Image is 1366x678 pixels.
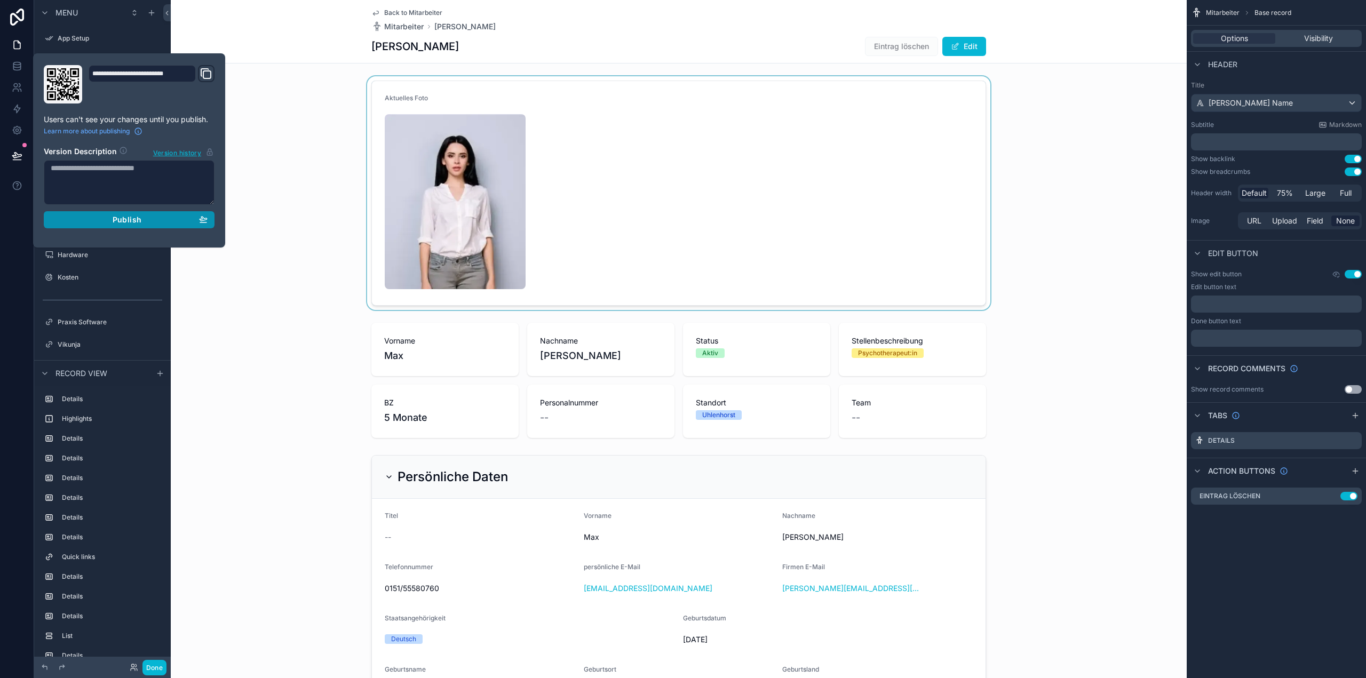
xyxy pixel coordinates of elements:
[62,434,160,443] label: Details
[44,146,117,158] h2: Version Description
[1329,121,1362,129] span: Markdown
[1208,248,1258,259] span: Edit button
[942,37,986,56] button: Edit
[1208,466,1275,476] span: Action buttons
[1319,121,1362,129] a: Markdown
[1272,216,1297,226] span: Upload
[44,127,142,135] a: Learn more about publishing
[1191,270,1242,278] label: Show edit button
[1208,436,1235,445] label: Details
[58,318,162,326] label: Praxis Software
[55,7,78,18] span: Menu
[1208,59,1237,70] span: Header
[1191,283,1236,291] label: Edit button text
[58,340,162,349] label: Vikunja
[1191,296,1362,313] div: scrollable content
[62,553,160,561] label: Quick links
[1304,33,1333,44] span: Visibility
[41,246,164,264] a: Hardware
[62,632,160,640] label: List
[62,513,160,522] label: Details
[1191,94,1362,112] button: [PERSON_NAME] Name
[1254,9,1291,17] span: Base record
[1336,216,1355,226] span: None
[62,395,160,403] label: Details
[89,65,215,103] div: Domain and Custom Link
[153,147,201,157] span: Version history
[62,533,160,541] label: Details
[62,493,160,502] label: Details
[62,651,160,660] label: Details
[1247,216,1261,226] span: URL
[384,21,424,32] span: Mitarbeiter
[384,9,442,17] span: Back to Mitarbeiter
[1191,81,1362,90] label: Title
[58,34,162,43] label: App Setup
[371,21,424,32] a: Mitarbeiter
[62,414,160,423] label: Highlights
[1191,155,1235,163] div: Show backlink
[62,474,160,482] label: Details
[1191,330,1362,347] div: scrollable content
[44,127,130,135] span: Learn more about publishing
[113,215,141,225] span: Publish
[44,114,215,125] p: Users can't see your changes until you publish.
[41,269,164,286] a: Kosten
[1340,188,1352,198] span: Full
[1191,217,1234,225] label: Image
[153,146,215,158] button: Version history
[1206,9,1240,17] span: Mitarbeiter
[1191,385,1264,394] div: Show record comments
[1307,216,1323,226] span: Field
[1200,492,1260,500] label: Eintrag löschen
[1208,363,1285,374] span: Record comments
[371,39,459,54] h1: [PERSON_NAME]
[58,273,162,282] label: Kosten
[1305,188,1325,198] span: Large
[1191,189,1234,197] label: Header width
[1242,188,1267,198] span: Default
[34,386,171,657] div: scrollable content
[1208,410,1227,421] span: Tabs
[142,660,166,675] button: Done
[1191,133,1362,150] div: scrollable content
[1277,188,1293,198] span: 75%
[55,368,107,378] span: Record view
[62,612,160,620] label: Details
[1191,167,1250,176] div: Show breadcrumbs
[1191,121,1214,129] label: Subtitle
[41,30,164,47] a: App Setup
[62,454,160,462] label: Details
[62,592,160,601] label: Details
[1221,33,1248,44] span: Options
[1209,98,1293,108] span: [PERSON_NAME] Name
[44,211,215,228] button: Publish
[1191,317,1241,325] label: Done button text
[58,251,162,259] label: Hardware
[434,21,496,32] a: [PERSON_NAME]
[62,572,160,581] label: Details
[41,52,164,69] a: Dashboard
[371,9,442,17] a: Back to Mitarbeiter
